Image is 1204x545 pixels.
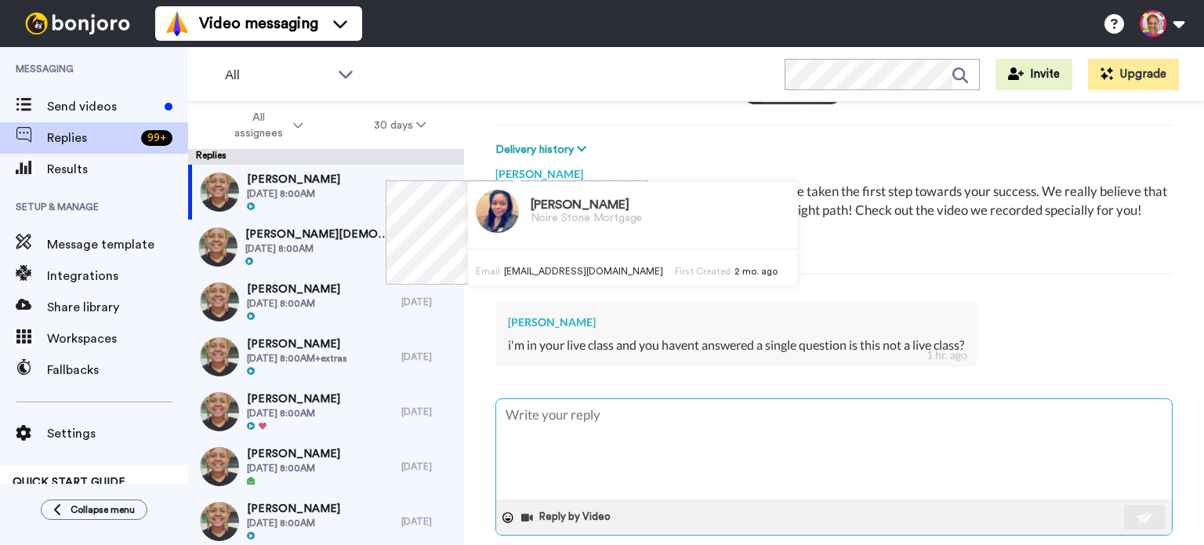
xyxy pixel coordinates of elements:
div: [PERSON_NAME] [495,158,1173,182]
img: 40bc4636-fd4a-444b-8747-1deb21a68e81-thumb.jpg [200,282,239,322]
span: [PERSON_NAME][DEMOGRAPHIC_DATA] [245,227,393,242]
a: [PERSON_NAME][DATE] 8:00AM+extras[DATE] [188,329,464,384]
img: 84e8eb53-c5a3-43e7-8b0b-0181def41d86-thumb.jpg [198,227,238,267]
a: [PERSON_NAME][DATE] 8:00AM[DATE] [188,274,464,329]
img: Image of Jelana Bryant [476,190,519,233]
div: [PERSON_NAME] [508,314,964,330]
span: [EMAIL_ADDRESS][DOMAIN_NAME] [504,267,663,276]
div: [DATE] [401,515,456,528]
span: QUICK START GUIDE [13,477,125,488]
span: Message template [47,235,188,254]
a: [PERSON_NAME][DATE] 8:00AM[DATE] [188,439,464,494]
h3: [PERSON_NAME] [531,198,643,213]
img: ad1340cf-a660-455f-b3c1-ef00049306f6-thumb.jpg [200,392,239,431]
div: i'm in your live class and you havent answered a single question is this not a live class? [508,336,964,354]
span: Settings [47,424,188,443]
div: [DATE] [401,460,456,473]
img: 84f75f2f-ea57-4964-b256-e7532b881315-thumb.jpg [200,447,239,486]
img: eb25156e-8a16-4be7-a0fa-9f9be405d021-thumb.jpg [200,173,239,212]
span: [DATE] 8:00AM [247,517,340,529]
div: [DATE] [401,405,456,418]
button: Reply by Video [520,506,615,529]
span: Replies [47,129,135,147]
button: Delivery history [495,141,591,158]
span: Share library [47,298,188,317]
span: Workspaces [47,329,188,348]
span: Collapse menu [71,503,135,516]
a: [PERSON_NAME][DATE] 8:00AM[DATE] [188,384,464,439]
img: vm-color.svg [165,11,190,36]
a: [PERSON_NAME][DATE] 8:00AM1 hr. ago [188,165,464,220]
span: [DATE] 8:00AM [247,462,340,474]
div: Replies [188,149,464,165]
div: 1 hr. ago [927,347,967,363]
span: Fallbacks [47,361,188,380]
span: [PERSON_NAME] [247,391,340,407]
span: [PERSON_NAME] [247,282,340,297]
span: [DATE] 8:00AM [245,242,393,255]
span: [PERSON_NAME] [247,446,340,462]
button: Invite [995,59,1072,90]
img: send-white.svg [1137,511,1154,524]
span: [DATE] 8:00AM+extras [247,352,347,365]
span: Email [476,267,500,276]
div: 1 hr. ago [505,242,1163,258]
button: 30 days [339,111,462,140]
span: [PERSON_NAME] [247,501,340,517]
div: 99 + [141,130,172,146]
span: First Created [675,267,731,276]
button: Collapse menu [41,500,147,520]
span: Results [47,160,188,179]
a: [PERSON_NAME][DEMOGRAPHIC_DATA][DATE] 8:00AM[DATE] [188,220,464,274]
span: [PERSON_NAME] [247,172,340,187]
h5: Noire Stone Mortgage [531,213,643,224]
div: [DATE] [401,296,456,308]
span: All assignees [227,110,290,141]
img: 0aace5f9-28c2-44a1-885c-ee704e9629b6-thumb.jpg [200,502,239,541]
button: All assignees [191,104,339,147]
span: [DATE] 8:00AM [247,407,340,420]
span: Integrations [47,267,188,285]
div: [DATE] [401,351,456,363]
div: Hi [PERSON_NAME], we are so excited that you have taken the first step towards your success. We r... [503,182,1169,238]
span: Video messaging [199,13,318,35]
img: bj-logo-header-white.svg [19,13,136,35]
span: [DATE] 8:00AM [247,297,340,310]
span: [PERSON_NAME] [247,336,347,352]
span: [DATE] 8:00AM [247,187,340,200]
span: All [225,66,330,85]
img: a902f1c5-ec9c-4f3a-96f3-02a75e19e46f-thumb.jpg [200,337,239,376]
span: 2 mo. ago [734,267,778,276]
button: Upgrade [1088,59,1179,90]
span: Send videos [47,97,158,116]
